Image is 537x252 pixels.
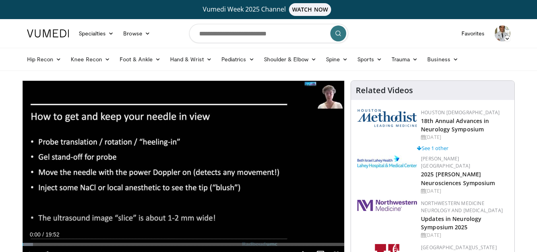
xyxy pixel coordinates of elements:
a: Shoulder & Elbow [259,51,321,67]
img: 2a462fb6-9365-492a-ac79-3166a6f924d8.png.150x105_q85_autocrop_double_scale_upscale_version-0.2.jpg [357,200,417,211]
a: Spine [321,51,353,67]
div: [DATE] [421,188,508,195]
h4: Related Videos [356,86,413,95]
img: Avatar [494,25,510,41]
div: Progress Bar [23,243,345,246]
img: 5e4488cc-e109-4a4e-9fd9-73bb9237ee91.png.150x105_q85_autocrop_double_scale_upscale_version-0.2.png [357,109,417,127]
span: WATCH NOW [289,3,331,16]
a: Sports [353,51,387,67]
a: Business [423,51,463,67]
a: [PERSON_NAME][GEOGRAPHIC_DATA] [421,155,470,169]
div: [DATE] [421,134,508,141]
a: Hand & Wrist [165,51,217,67]
div: [DATE] [421,232,508,239]
a: 18th Annual Advances in Neurology Symposium [421,117,489,133]
a: Vumedi Week 2025 ChannelWATCH NOW [28,3,509,16]
a: Northwestern Medicine Neurology and [MEDICAL_DATA] [421,200,503,214]
img: e7977282-282c-4444-820d-7cc2733560fd.jpg.150x105_q85_autocrop_double_scale_upscale_version-0.2.jpg [357,155,417,168]
a: Trauma [387,51,423,67]
a: Foot & Ankle [115,51,165,67]
span: / [43,231,44,238]
a: 2025 [PERSON_NAME] Neurosciences Symposium [421,170,495,186]
a: Specialties [74,25,119,41]
a: Knee Recon [66,51,115,67]
a: Favorites [457,25,490,41]
a: Houston [DEMOGRAPHIC_DATA] [421,109,500,116]
img: VuMedi Logo [27,29,69,37]
input: Search topics, interventions [189,24,348,43]
a: Browse [118,25,155,41]
span: 0:00 [30,231,41,238]
a: Updates in Neurology Symposium 2025 [421,215,481,231]
span: 19:52 [45,231,59,238]
a: Hip Recon [22,51,66,67]
a: See 1 other [417,145,448,152]
a: Pediatrics [217,51,259,67]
